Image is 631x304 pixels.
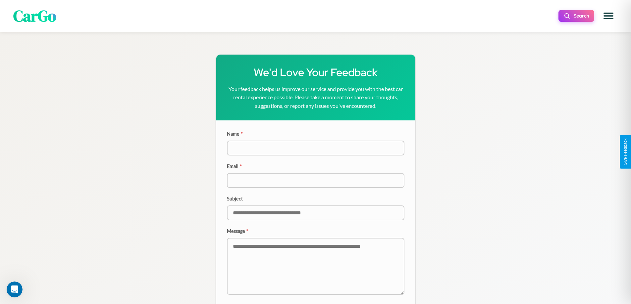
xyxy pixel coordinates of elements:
[227,196,404,201] label: Subject
[227,85,404,110] p: Your feedback helps us improve our service and provide you with the best car rental experience po...
[599,7,618,25] button: Open menu
[623,139,628,165] div: Give Feedback
[227,228,404,234] label: Message
[227,131,404,137] label: Name
[227,65,404,79] h1: We'd Love Your Feedback
[558,10,594,22] button: Search
[574,13,589,19] span: Search
[13,5,56,27] span: CarGo
[227,163,404,169] label: Email
[7,282,23,297] iframe: Intercom live chat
